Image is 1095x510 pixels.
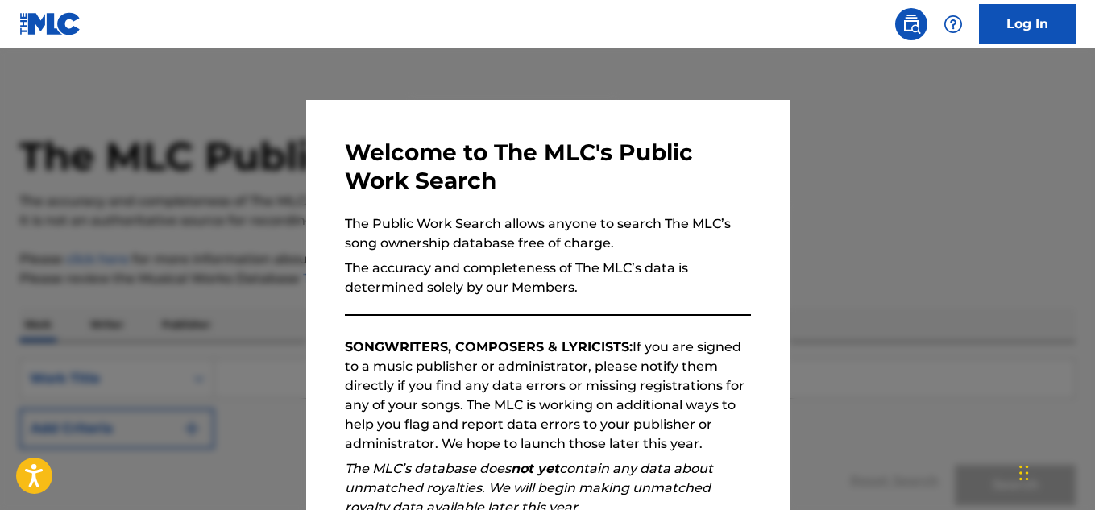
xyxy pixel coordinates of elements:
strong: SONGWRITERS, COMPOSERS & LYRICISTS: [345,339,633,355]
strong: not yet [511,461,559,476]
a: Public Search [895,8,927,40]
a: Log In [979,4,1076,44]
div: Drag [1019,449,1029,497]
div: Help [937,8,969,40]
h3: Welcome to The MLC's Public Work Search [345,139,751,195]
img: MLC Logo [19,12,81,35]
p: The Public Work Search allows anyone to search The MLC’s song ownership database free of charge. [345,214,751,253]
iframe: Chat Widget [1014,433,1095,510]
img: help [944,15,963,34]
img: search [902,15,921,34]
p: If you are signed to a music publisher or administrator, please notify them directly if you find ... [345,338,751,454]
p: The accuracy and completeness of The MLC’s data is determined solely by our Members. [345,259,751,297]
